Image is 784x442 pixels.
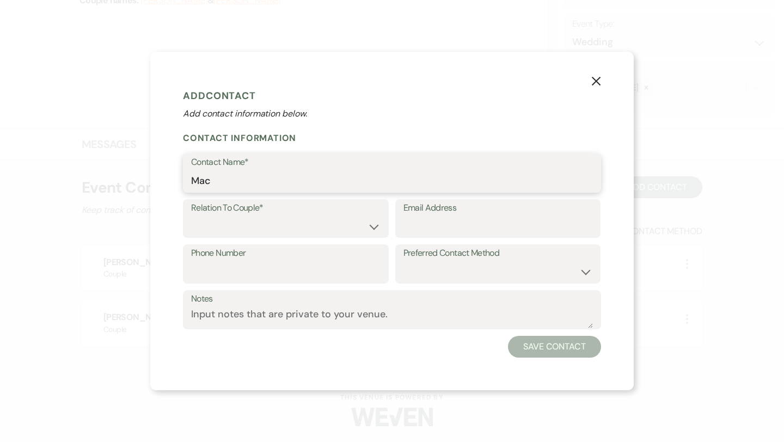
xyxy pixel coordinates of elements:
[191,170,593,192] input: First and Last Name
[191,291,593,307] label: Notes
[191,200,381,216] label: Relation To Couple*
[191,155,593,170] label: Contact Name*
[183,88,601,104] h1: Add Contact
[403,200,593,216] label: Email Address
[183,132,601,144] h2: Contact Information
[191,245,381,261] label: Phone Number
[403,245,593,261] label: Preferred Contact Method
[508,336,601,358] button: Save Contact
[183,107,601,120] p: Add contact information below.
